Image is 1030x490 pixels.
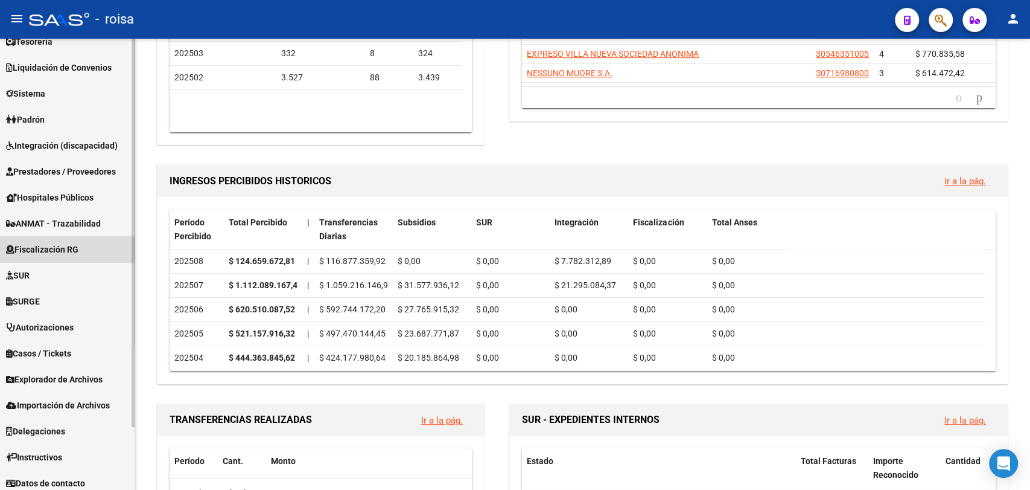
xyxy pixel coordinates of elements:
[229,353,295,363] strong: $ 444.363.845,62
[229,329,295,338] strong: $ 521.157.916,32
[816,68,869,78] span: 30716980800
[944,415,986,426] a: Ir a la pág.
[633,329,656,338] span: $ 0,00
[281,71,360,85] div: 3.527
[935,409,996,431] button: Ir a la pág.
[522,414,660,425] span: SUR - EXPEDIENTES INTERNOS
[946,456,981,466] span: Cantidad
[398,353,459,363] span: $ 20.185.864,98
[476,218,492,227] span: SUR
[935,170,996,192] button: Ir a la pág.
[174,351,219,365] div: 202504
[707,210,985,250] datatable-header-cell: Total Anses
[174,327,219,341] div: 202505
[6,477,85,490] span: Datos de contacto
[471,210,550,250] datatable-header-cell: SUR
[915,68,965,78] span: $ 614.472,42
[476,280,499,290] span: $ 0,00
[302,210,314,250] datatable-header-cell: |
[711,305,734,314] span: $ 0,00
[218,448,266,474] datatable-header-cell: Cant.
[6,373,103,386] span: Explorador de Archivos
[633,305,656,314] span: $ 0,00
[633,353,656,363] span: $ 0,00
[370,71,409,85] div: 88
[6,399,110,412] span: Importación de Archivos
[711,353,734,363] span: $ 0,00
[398,256,421,266] span: $ 0,00
[266,448,462,474] datatable-header-cell: Monto
[418,71,457,85] div: 3.439
[170,210,224,250] datatable-header-cell: Período Percibido
[229,218,287,227] span: Total Percibido
[229,280,302,290] strong: $ 1.112.089.167,48
[6,347,71,360] span: Casos / Tickets
[555,280,616,290] span: $ 21.295.084,37
[319,280,393,290] span: $ 1.059.216.146,99
[6,139,118,152] span: Integración (discapacidad)
[6,87,45,100] span: Sistema
[527,68,612,78] span: NESSUNO MUORE S.A.
[170,175,331,187] span: INGRESOS PERCIBIDOS HISTORICOS
[522,448,796,488] datatable-header-cell: Estado
[6,191,94,204] span: Hospitales Públicos
[170,414,312,425] span: TRANSFERENCIAS REALIZADAS
[711,256,734,266] span: $ 0,00
[229,256,295,266] strong: $ 124.659.672,81
[6,35,52,48] span: Tesorería
[711,329,734,338] span: $ 0,00
[476,329,499,338] span: $ 0,00
[6,165,116,178] span: Prestadores / Proveedores
[633,256,656,266] span: $ 0,00
[476,353,499,363] span: $ 0,00
[281,47,360,60] div: 332
[421,415,463,426] a: Ir a la pág.
[555,353,577,363] span: $ 0,00
[224,210,302,250] datatable-header-cell: Total Percibido
[271,456,296,466] span: Monto
[555,305,577,314] span: $ 0,00
[393,210,471,250] datatable-header-cell: Subsidios
[971,91,988,105] a: go to next page
[633,280,656,290] span: $ 0,00
[950,91,967,105] a: go to previous page
[307,329,309,338] span: |
[174,254,219,268] div: 202508
[633,218,684,227] span: Fiscalización
[307,353,309,363] span: |
[1006,11,1020,26] mat-icon: person
[6,269,30,282] span: SUR
[229,305,295,314] strong: $ 620.510.087,52
[319,305,386,314] span: $ 592.744.172,20
[174,48,203,58] span: 202503
[95,6,134,33] span: - roisa
[319,329,386,338] span: $ 497.470.144,45
[628,210,707,250] datatable-header-cell: Fiscalización
[174,218,211,241] span: Período Percibido
[307,256,309,266] span: |
[476,256,499,266] span: $ 0,00
[879,68,884,78] span: 3
[319,353,386,363] span: $ 424.177.980,64
[6,217,101,230] span: ANMAT - Trazabilidad
[6,243,78,256] span: Fiscalización RG
[307,305,309,314] span: |
[941,448,995,488] datatable-header-cell: Cantidad
[6,61,112,74] span: Liquidación de Convenios
[307,280,309,290] span: |
[418,47,457,60] div: 324
[170,448,218,474] datatable-header-cell: Período
[868,448,941,488] datatable-header-cell: Importe Reconocido
[370,47,409,60] div: 8
[527,456,553,466] span: Estado
[6,321,74,334] span: Autorizaciones
[6,113,45,126] span: Padrón
[879,49,884,59] span: 4
[307,218,310,227] span: |
[174,456,205,466] span: Período
[398,218,436,227] span: Subsidios
[398,305,459,314] span: $ 27.765.915,32
[6,295,40,308] span: SURGE
[555,256,611,266] span: $ 7.782.312,89
[398,280,459,290] span: $ 31.577.936,12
